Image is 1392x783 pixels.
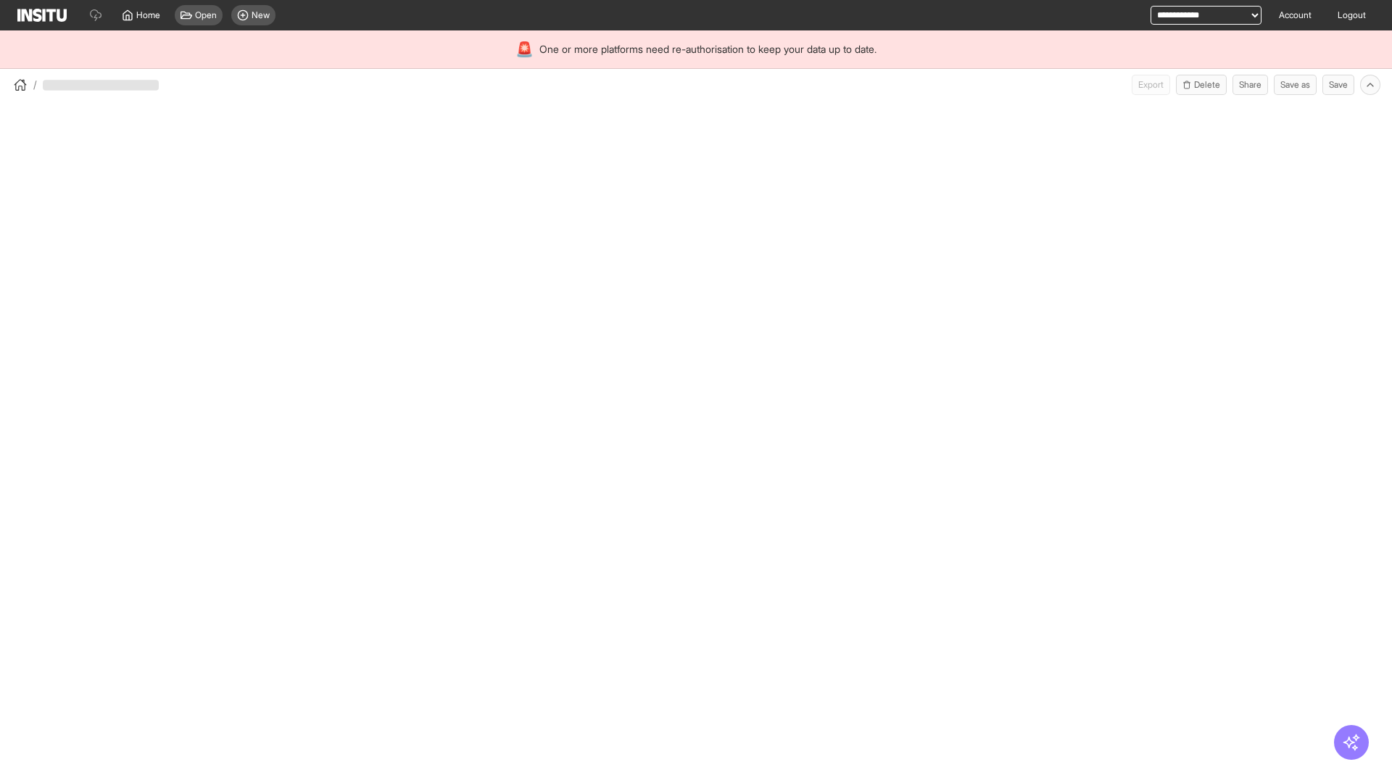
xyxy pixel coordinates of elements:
[1176,75,1227,95] button: Delete
[136,9,160,21] span: Home
[1232,75,1268,95] button: Share
[1322,75,1354,95] button: Save
[17,9,67,22] img: Logo
[12,76,37,94] button: /
[1132,75,1170,95] span: Can currently only export from Insights reports.
[1274,75,1317,95] button: Save as
[539,42,877,57] span: One or more platforms need re-authorisation to keep your data up to date.
[195,9,217,21] span: Open
[252,9,270,21] span: New
[33,78,37,92] span: /
[1132,75,1170,95] button: Export
[515,39,534,59] div: 🚨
